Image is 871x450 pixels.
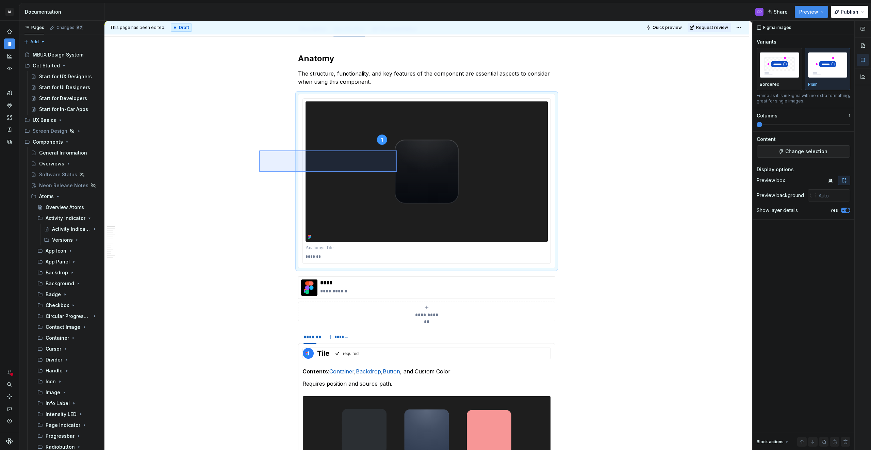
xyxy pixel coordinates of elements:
[757,177,785,184] div: Preview box
[46,400,70,407] div: Info Label
[56,25,83,30] div: Changes
[22,60,101,71] div: Get Started
[795,6,828,18] button: Preview
[4,136,15,147] a: Data sources
[39,193,54,200] div: Atoms
[4,51,15,62] a: Analytics
[764,6,792,18] button: Share
[46,356,62,363] div: Divider
[39,106,88,113] div: Start for In-Car Apps
[46,411,77,418] div: Intensity LED
[35,300,101,311] div: Checkbox
[35,343,101,354] div: Cursor
[6,438,13,445] svg: Supernova Logo
[4,38,15,49] a: Documentation
[46,302,69,309] div: Checkbox
[33,51,83,58] div: MBUX Design System
[757,145,850,158] button: Change selection
[39,95,87,102] div: Start for Developers
[35,333,101,343] div: Container
[24,25,44,30] div: Pages
[805,48,851,90] button: placeholderPlain
[757,112,777,119] div: Columns
[35,213,101,224] div: Activity Indicator
[39,84,90,91] div: Start for UI Designers
[46,433,75,439] div: Progressbar
[22,49,101,60] a: MBUX Design System
[35,354,101,365] div: Divider
[46,422,80,429] div: Page Indicator
[46,313,91,320] div: Circular Progressbar
[33,62,60,69] div: Get Started
[785,148,827,155] span: Change selection
[35,420,101,431] div: Page Indicator
[757,93,850,104] div: Frame as it is in Figma with no extra formatting, great for single images.
[35,202,101,213] a: Overview Atoms
[46,335,69,341] div: Container
[46,291,61,298] div: Badge
[4,63,15,74] a: Code automation
[35,322,101,333] div: Contact Image
[4,379,15,390] div: Search ⌘K
[35,278,101,289] div: Background
[4,403,15,414] button: Contact support
[35,245,101,256] div: App Icon
[4,87,15,98] div: Design tokens
[35,311,101,322] div: Circular Progressbar
[46,258,70,265] div: App Panel
[46,204,84,211] div: Overview Atoms
[46,367,63,374] div: Handle
[46,269,68,276] div: Backdrop
[28,180,101,191] a: Neon Release Notes
[76,25,83,30] span: 67
[4,100,15,111] a: Components
[46,389,60,396] div: Image
[28,169,101,180] a: Software Status
[757,439,784,445] div: Block actions
[4,367,15,377] div: Notifications
[28,71,101,82] a: Start for UX Designers
[39,160,64,167] div: Overviews
[39,73,92,80] div: Start for UX Designers
[757,48,802,90] button: placeholderBordered
[25,9,101,15] div: Documentation
[33,139,63,145] div: Components
[849,113,850,118] p: 1
[757,192,804,199] div: Preview background
[4,124,15,135] a: Storybook stories
[35,267,101,278] div: Backdrop
[28,82,101,93] a: Start for UI Designers
[757,166,794,173] div: Display options
[39,171,77,178] div: Software Status
[35,376,101,387] div: Icon
[760,82,779,87] p: Bordered
[52,237,73,243] div: Versions
[30,39,39,45] span: Add
[5,8,14,16] div: M
[46,215,85,222] div: Activity Indicator
[831,6,868,18] button: Publish
[35,289,101,300] div: Badge
[28,104,101,115] a: Start for In-Car Apps
[33,128,67,134] div: Screen Design
[46,378,56,385] div: Icon
[22,136,101,147] div: Components
[39,149,87,156] div: General Information
[4,26,15,37] div: Home
[28,147,101,158] a: General Information
[816,189,850,202] input: Auto
[757,207,798,214] div: Show layer details
[22,37,47,47] button: Add
[757,9,762,15] div: FP
[28,158,101,169] a: Overviews
[35,409,101,420] div: Intensity LED
[35,387,101,398] div: Image
[760,52,799,77] img: placeholder
[46,324,80,331] div: Contact Image
[33,117,56,124] div: UX Basics
[22,126,101,136] div: Screen Design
